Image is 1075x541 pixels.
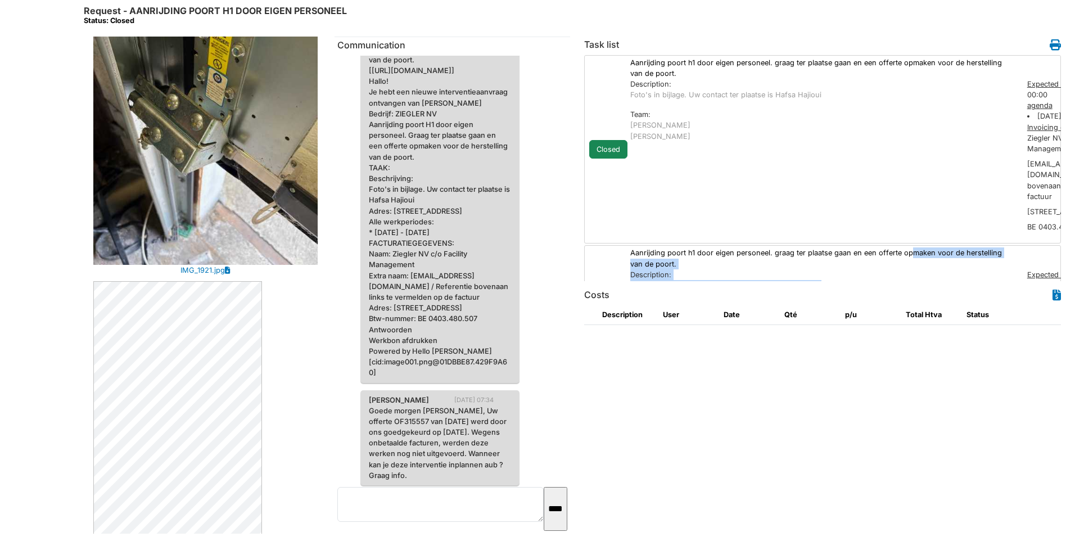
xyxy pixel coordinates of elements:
[630,131,1016,142] div: [PERSON_NAME]
[841,305,901,325] th: p/u
[337,39,405,51] span: translation missing: en.communication.communication
[369,184,511,205] p: Foto's in bijlage. Uw contact ter plaatse is Hafsa Hajioui
[630,120,1016,130] div: [PERSON_NAME]
[84,16,347,25] div: Status: Closed
[369,270,511,303] p: Extra naam: [EMAIL_ADDRESS][DOMAIN_NAME] / Referentie bovenaan links te vermelden op de factuur
[369,173,511,184] p: Beschrijving:
[584,39,619,50] h6: Task list
[369,238,511,249] p: FACTURATIEGEGEVENS:
[589,140,627,159] div: Closed
[369,346,511,378] p: Powered by Hello [PERSON_NAME] [cid:image001.png@01DBBE87.429F9A60]
[360,395,437,405] span: [PERSON_NAME]
[906,310,923,319] span: translation missing: en.total
[369,303,511,313] p: Adres: [STREET_ADDRESS]
[719,305,780,325] th: Date
[630,89,1016,100] p: Foto's in bijlage. Uw contact ter plaatse is Hafsa Hajioui
[369,76,511,87] p: Hallo!
[369,65,511,76] p: [[URL][DOMAIN_NAME]]
[630,79,1016,89] div: Description:
[369,206,511,217] p: Adres: [STREET_ADDRESS]
[925,310,942,319] span: translation missing: en.HTVA
[962,305,1023,325] th: Status
[1050,39,1061,51] i: Work order
[598,305,658,325] th: Description
[180,265,225,276] a: IMG_1921.jpg
[369,227,511,238] p: * [DATE] - [DATE]
[625,57,1022,79] div: Aanrijding poort h1 door eigen personeel. graag ter plaatse gaan en een offerte opmaken voor de h...
[630,280,1016,291] p: Foto's in bijlage. Uw contact ter plaatse is Hafsa Hajioui
[658,305,719,325] th: User
[369,109,511,119] p: Bedrijf: ZIEGLER NV
[630,269,1016,280] div: Description:
[780,305,841,325] th: Qté
[84,6,347,25] h6: Request - AANRIJDING POORT H1 DOOR EIGEN PERSONEEL
[369,249,511,270] p: Naam: Ziegler NV c/o Facility Management
[584,290,609,300] h6: Costs
[369,405,511,481] p: Goede morgen [PERSON_NAME], Uw offerte OF315557 van [DATE] werd door ons goedgekeurd op [DATE]. W...
[369,87,511,108] p: Je hebt een nieuwe interventieaanvraag ontvangen van [PERSON_NAME]
[454,395,502,405] span: [DATE] 07:34
[369,313,511,346] p: Btw-nummer: BE 0403.480.507 Antwoorden Werkbon afdrukken
[625,247,1022,269] div: Aanrijding poort h1 door eigen personeel. graag ter plaatse gaan en een offerte opmaken voor de h...
[369,217,511,227] p: Alle werkperiodes:
[369,119,511,173] p: Aanrijding poort H1 door eigen personeel. Graag ter plaatse gaan en een offerte opmaken voor de h...
[630,109,1016,120] div: Team:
